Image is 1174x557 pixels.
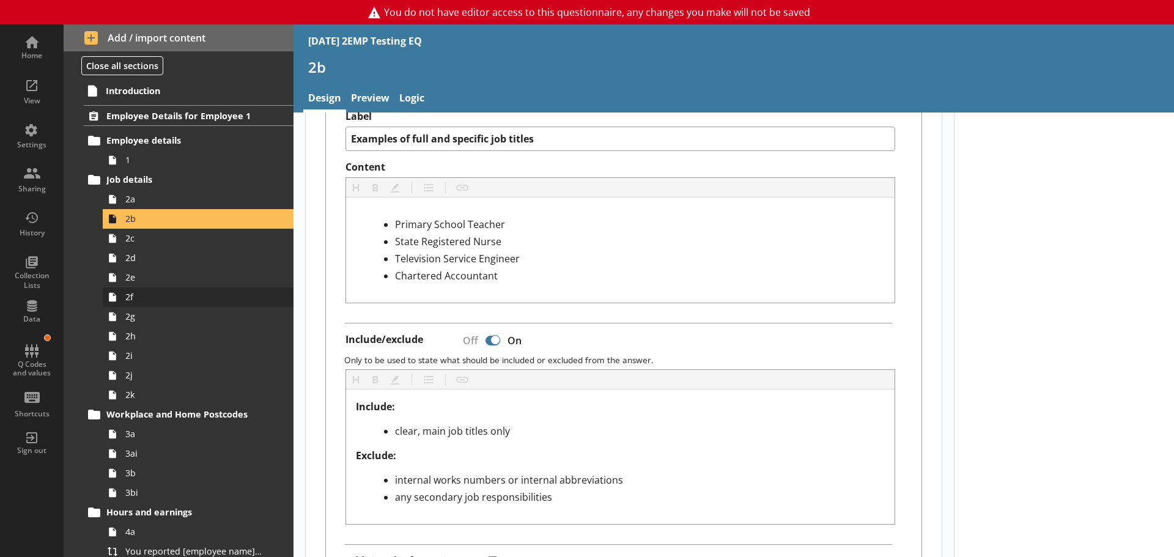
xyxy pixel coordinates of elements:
div: History [10,228,53,238]
span: Primary School Teacher [395,218,505,231]
span: State Registered Nurse [395,235,501,248]
span: Job details [106,174,257,185]
span: 2b [125,213,262,224]
a: Employee Details for Employee 1 [84,105,293,126]
a: 3ai [103,444,293,463]
span: Add / import content [84,31,273,45]
a: Design [303,86,346,113]
a: 2f [103,287,293,307]
span: 2g [125,311,262,322]
span: 1 [125,154,262,166]
span: Workplace and Home Postcodes [106,408,257,420]
div: Collection Lists [10,271,53,290]
a: Introduction [83,81,293,100]
li: Employee details1 [89,131,293,170]
span: 3bi [125,487,262,498]
div: Content [356,217,885,283]
span: 3b [125,467,262,479]
span: 4a [125,526,262,537]
span: Hours and earnings [106,506,257,518]
span: Include: [356,400,395,413]
div: Sharing [10,184,53,194]
span: internal works numbers or internal abbreviations [395,473,623,487]
span: 2a [125,193,262,205]
a: 1 [103,150,293,170]
button: Close all sections [81,56,163,75]
label: Include/exclude [345,333,423,346]
span: 2h [125,330,262,342]
span: 2c [125,232,262,244]
div: Settings [10,140,53,150]
a: 2b [103,209,293,229]
span: Employee Details for Employee 1 [106,110,257,122]
div: View [10,96,53,106]
span: 3ai [125,448,262,459]
div: On [503,330,531,351]
div: Data [10,314,53,324]
div: Home [10,51,53,61]
div: Off [453,330,483,351]
span: Introduction [106,85,257,97]
div: Q Codes and values [10,360,53,378]
span: 2i [125,350,262,361]
a: 2a [103,190,293,209]
span: clear, main job titles only [395,424,510,438]
label: Content [345,161,895,174]
a: 2e [103,268,293,287]
span: 2d [125,252,262,264]
div: Shortcuts [10,409,53,419]
span: 2j [125,369,262,381]
span: 2e [125,271,262,283]
p: Only to be used to state what should be included or excluded from the answer. [344,354,912,366]
a: 3b [103,463,293,483]
div: [DATE] 2EMP Testing EQ [308,34,422,48]
a: 2g [103,307,293,326]
span: Exclude: [356,449,396,462]
a: 3a [103,424,293,444]
span: Television Service Engineer [395,252,520,265]
span: Chartered Accountant [395,269,498,282]
li: Job details2a2b2c2d2e2f2g2h2i2j2k [89,170,293,405]
span: Employee details [106,135,257,146]
a: 3bi [103,483,293,503]
a: 2c [103,229,293,248]
div: Sign out [10,446,53,456]
a: Logic [394,86,429,113]
textarea: Examples of full and specific job titles [345,127,895,151]
a: 2k [103,385,293,405]
label: Label [345,110,895,123]
a: Hours and earnings [84,503,293,522]
span: 2f [125,291,262,303]
span: You reported [employee name]'s pay period that included [Reference Date] to be [Untitled answer].... [125,545,262,557]
a: Workplace and Home Postcodes [84,405,293,424]
span: 2k [125,389,262,400]
span: any secondary job responsibilities [395,490,552,504]
a: 4a [103,522,293,542]
li: Workplace and Home Postcodes3a3ai3b3bi [89,405,293,503]
a: 2d [103,248,293,268]
a: 2h [103,326,293,346]
a: Job details [84,170,293,190]
button: Add / import content [64,24,293,51]
a: 2i [103,346,293,366]
a: Employee details [84,131,293,150]
a: 2j [103,366,293,385]
h1: 2b [308,57,1159,76]
a: Preview [346,86,394,113]
span: 3a [125,428,262,440]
